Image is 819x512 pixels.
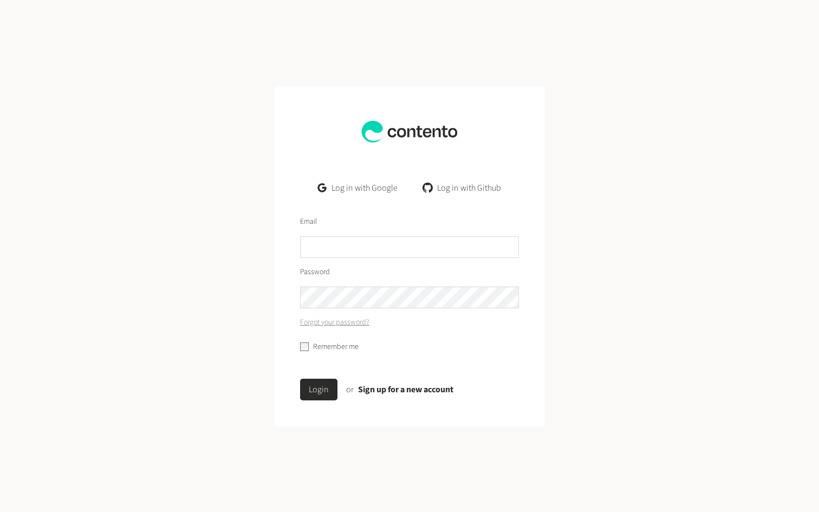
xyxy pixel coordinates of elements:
span: or [346,384,354,396]
label: Email [300,216,317,228]
label: Password [300,267,330,278]
label: Remember me [313,341,359,353]
button: Login [300,379,337,400]
a: Log in with Google [309,177,406,199]
a: Forgot your password? [300,317,369,328]
a: Sign up for a new account [358,384,453,396]
a: Log in with Github [415,177,510,199]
